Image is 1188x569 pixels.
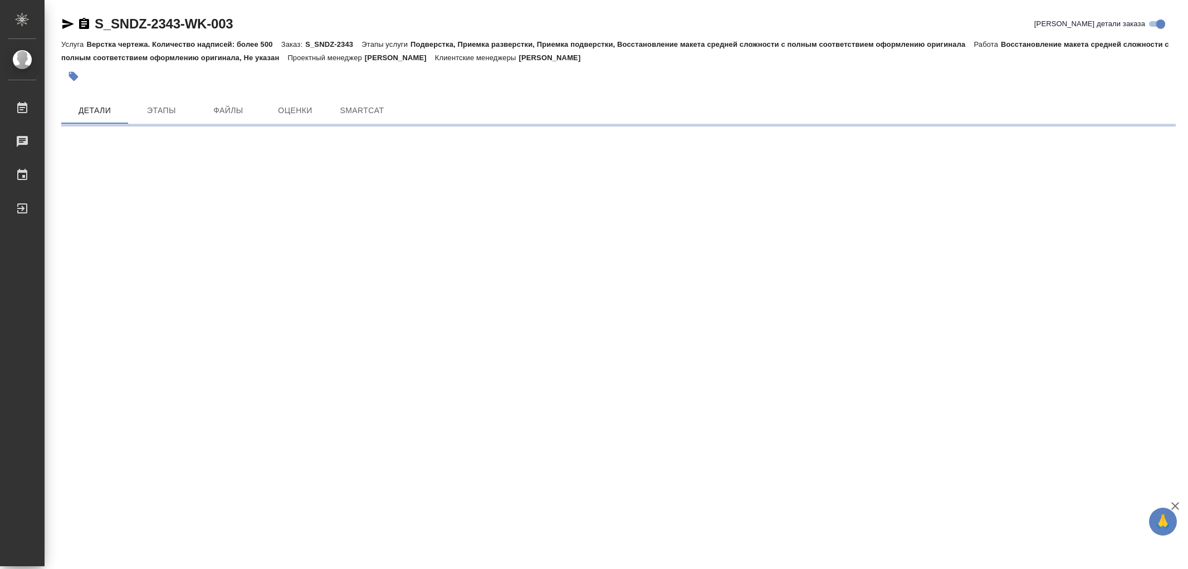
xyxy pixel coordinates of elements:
[365,54,435,62] p: [PERSON_NAME]
[335,104,389,118] span: SmartCat
[61,64,86,89] button: Добавить тэг
[1034,18,1145,30] span: [PERSON_NAME] детали заказа
[61,40,86,48] p: Услуга
[435,54,519,62] p: Клиентские менеджеры
[1153,510,1172,533] span: 🙏
[287,54,364,62] p: Проектный менеджер
[268,104,322,118] span: Оценки
[68,104,121,118] span: Детали
[1149,508,1177,536] button: 🙏
[281,40,305,48] p: Заказ:
[202,104,255,118] span: Файлы
[95,16,233,31] a: S_SNDZ-2343-WK-003
[86,40,281,48] p: Верстка чертежа. Количество надписей: более 500
[410,40,974,48] p: Подверстка, Приемка разверстки, Приемка подверстки, Восстановление макета средней сложности с пол...
[361,40,410,48] p: Этапы услуги
[974,40,1001,48] p: Работа
[305,40,361,48] p: S_SNDZ-2343
[519,54,589,62] p: [PERSON_NAME]
[77,17,91,31] button: Скопировать ссылку
[135,104,188,118] span: Этапы
[61,17,75,31] button: Скопировать ссылку для ЯМессенджера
